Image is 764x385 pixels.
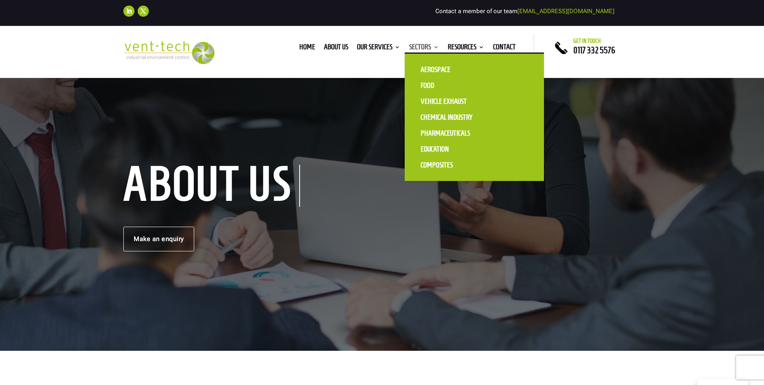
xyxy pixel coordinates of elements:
[123,165,300,207] h1: About us
[435,8,614,15] span: Contact a member of our team
[138,6,149,17] a: Follow on X
[123,6,134,17] a: Follow on LinkedIn
[123,227,194,251] a: Make an enquiry
[413,78,492,93] a: Food
[448,44,484,53] a: Resources
[324,44,348,53] a: About us
[409,44,439,53] a: Sectors
[573,45,615,55] a: 0117 332 5576
[493,44,516,53] a: Contact
[357,44,400,53] a: Our Services
[573,38,601,44] span: Get in touch
[413,141,492,157] a: Education
[413,125,492,141] a: Pharmaceuticals
[517,8,614,15] a: [EMAIL_ADDRESS][DOMAIN_NAME]
[123,41,214,64] img: 2023-09-27T08_35_16.549ZVENT-TECH---Clear-background
[413,157,492,173] a: Composites
[413,62,492,78] a: Aerospace
[413,109,492,125] a: Chemical Industry
[299,44,315,53] a: Home
[413,93,492,109] a: Vehicle Exhaust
